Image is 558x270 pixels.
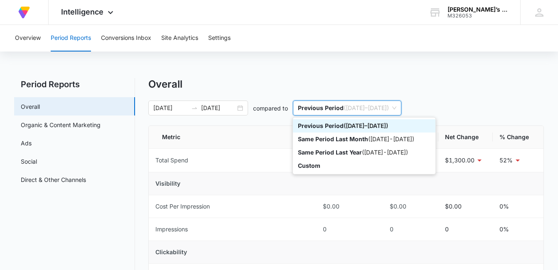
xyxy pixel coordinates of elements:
th: Net Change [438,126,493,149]
button: Conversions Inbox [101,25,151,52]
div: 0 [323,225,371,234]
input: Start date [153,103,188,113]
a: Social [21,157,37,166]
button: Settings [208,25,231,52]
h2: Period Reports [14,78,135,91]
button: Period Reports [51,25,91,52]
p: 52% [499,156,513,165]
p: $0.00 [445,202,462,211]
span: Intelligence [61,7,103,16]
p: Previous Period [298,122,344,129]
button: Overview [15,25,41,52]
div: Impressions [155,225,188,234]
p: compared to [253,104,288,113]
th: % Change [493,126,543,149]
div: Total Spend [155,156,188,165]
span: ( [DATE] – [DATE] ) [298,101,396,115]
input: End date [201,103,236,113]
img: Volusion [17,5,32,20]
div: ( [DATE] – [DATE] ) [298,121,430,130]
div: 0 [384,225,432,234]
span: swap-right [191,105,198,111]
span: to [191,105,198,111]
div: Cost Per Impression [155,202,210,211]
td: Visibility [149,172,544,195]
th: Metric [149,126,317,149]
div: ( [DATE] - [DATE] ) [298,148,430,157]
a: Overall [21,102,40,111]
p: 0 [445,225,449,234]
p: 0% [499,202,509,211]
a: Ads [21,139,32,147]
div: ( [DATE] - [DATE] ) [298,135,430,144]
div: account id [447,13,508,19]
td: Clickability [149,241,544,264]
p: Same Period Last Year [298,149,362,156]
button: Site Analytics [161,25,198,52]
p: Same Period Last Month [298,135,368,142]
p: Previous Period [298,104,344,111]
a: Direct & Other Channels [21,175,86,184]
a: Organic & Content Marketing [21,120,101,129]
div: account name [447,6,508,13]
div: $0.00 [384,202,432,211]
p: 0% [499,225,509,234]
p: $1,300.00 [445,156,474,165]
p: Custom [298,162,320,169]
h1: Overall [148,78,182,91]
div: $0.00 [323,202,371,211]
